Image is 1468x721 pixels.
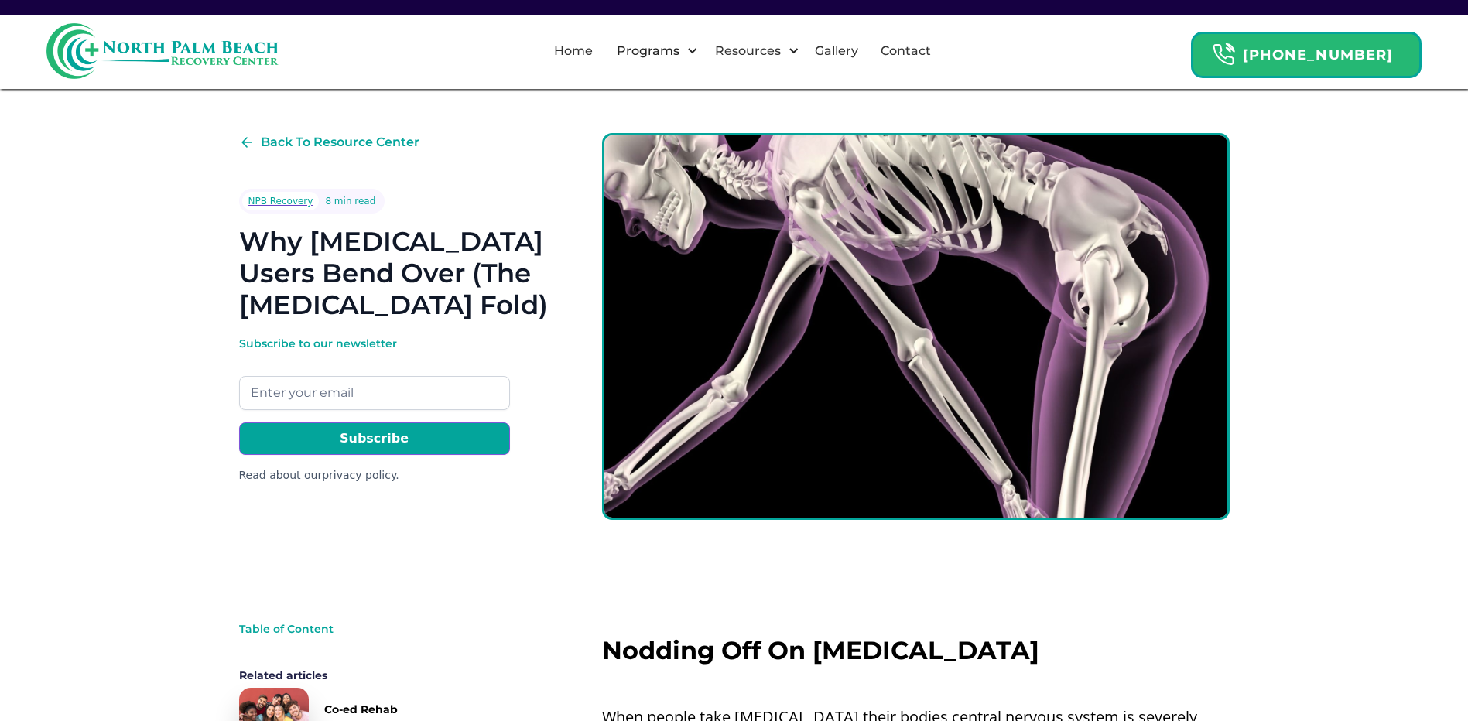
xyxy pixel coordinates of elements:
h1: Why [MEDICAL_DATA] Users Bend Over (The [MEDICAL_DATA] Fold) [239,226,553,320]
div: Co-ed Rehab [324,702,398,717]
div: NPB Recovery [248,193,313,209]
a: Header Calendar Icons[PHONE_NUMBER] [1191,24,1422,78]
div: Related articles [239,668,487,683]
img: Header Calendar Icons [1212,43,1235,67]
strong: [PHONE_NUMBER] [1243,46,1393,63]
div: Subscribe to our newsletter [239,336,510,351]
input: Subscribe [239,422,510,455]
div: 8 min read [325,193,375,209]
input: Enter your email [239,376,510,410]
a: Back To Resource Center [239,133,419,152]
a: Home [545,26,602,76]
a: NPB Recovery [242,192,320,210]
h2: Nodding Off On [MEDICAL_DATA] [602,637,1230,665]
a: Gallery [806,26,867,76]
div: Read about our . [239,467,510,484]
div: Back To Resource Center [261,133,419,152]
div: Programs [613,42,683,60]
a: privacy policy [322,469,395,481]
div: Resources [711,42,785,60]
a: Contact [871,26,940,76]
div: Table of Content [239,621,487,637]
p: ‍ [602,672,1230,697]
